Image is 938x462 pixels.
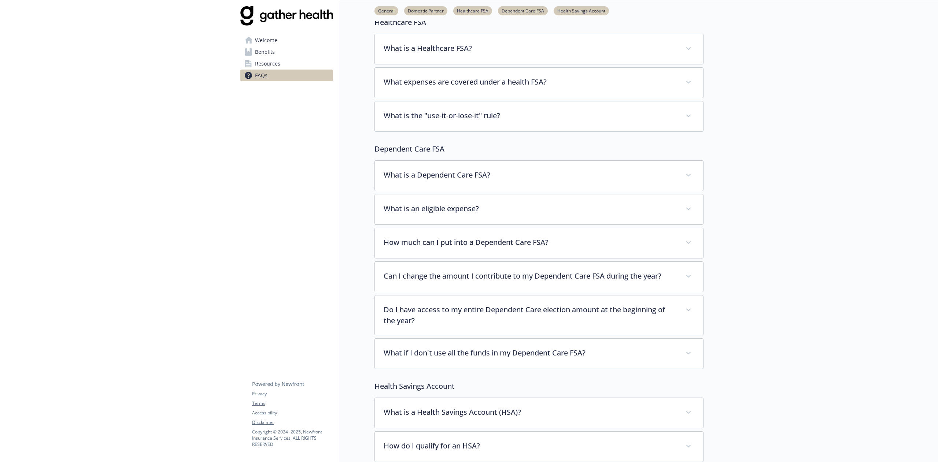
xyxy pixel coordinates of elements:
[375,34,703,64] div: What is a Healthcare FSA?
[384,43,677,54] p: What is a Healthcare FSA?
[255,58,280,70] span: Resources
[240,58,333,70] a: Resources
[384,110,677,121] p: What is the "use-it-or-lose-it" rule?
[252,410,333,416] a: Accessibility
[554,7,609,14] a: Health Savings Account
[384,77,677,87] p: What expenses are covered under a health FSA?
[375,432,703,462] div: How do I qualify for an HSA?
[375,161,703,191] div: What is a Dependent Care FSA?
[375,398,703,428] div: What is a Health Savings Account (HSA)?
[374,381,703,392] p: Health Savings Account
[375,68,703,98] div: What expenses are covered under a health FSA?
[252,391,333,397] a: Privacy
[453,7,492,14] a: Healthcare FSA
[240,46,333,58] a: Benefits
[255,34,277,46] span: Welcome
[375,262,703,292] div: Can I change the amount I contribute to my Dependent Care FSA during the year?
[384,169,677,180] p: What is a Dependent Care FSA?
[384,347,677,358] p: What if I don't use all the funds in my Dependent Care FSA?
[374,17,703,28] p: Healthcare FSA
[375,295,703,335] div: Do I have access to my entire Dependent Care election amount at the beginning of the year?
[374,144,703,154] p: Dependent Care FSA
[384,237,677,248] p: How much can I put into a Dependent Care FSA?
[240,70,333,81] a: FAQs
[240,34,333,46] a: Welcome
[255,70,267,81] span: FAQs
[374,7,398,14] a: General
[375,339,703,369] div: What if I don't use all the funds in my Dependent Care FSA?
[384,271,677,282] p: Can I change the amount I contribute to my Dependent Care FSA during the year?
[384,203,677,214] p: What is an eligible expense?
[252,400,333,407] a: Terms
[375,101,703,131] div: What is the "use-it-or-lose-it" rule?
[375,228,703,258] div: How much can I put into a Dependent Care FSA?
[384,304,677,326] p: Do I have access to my entire Dependent Care election amount at the beginning of the year?
[252,419,333,426] a: Disclaimer
[404,7,447,14] a: Domestic Partner
[375,194,703,224] div: What is an eligible expense?
[384,407,677,418] p: What is a Health Savings Account (HSA)?
[255,46,275,58] span: Benefits
[384,440,677,451] p: How do I qualify for an HSA?
[252,429,333,447] p: Copyright © 2024 - 2025 , Newfront Insurance Services, ALL RIGHTS RESERVED
[498,7,548,14] a: Dependent Care FSA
